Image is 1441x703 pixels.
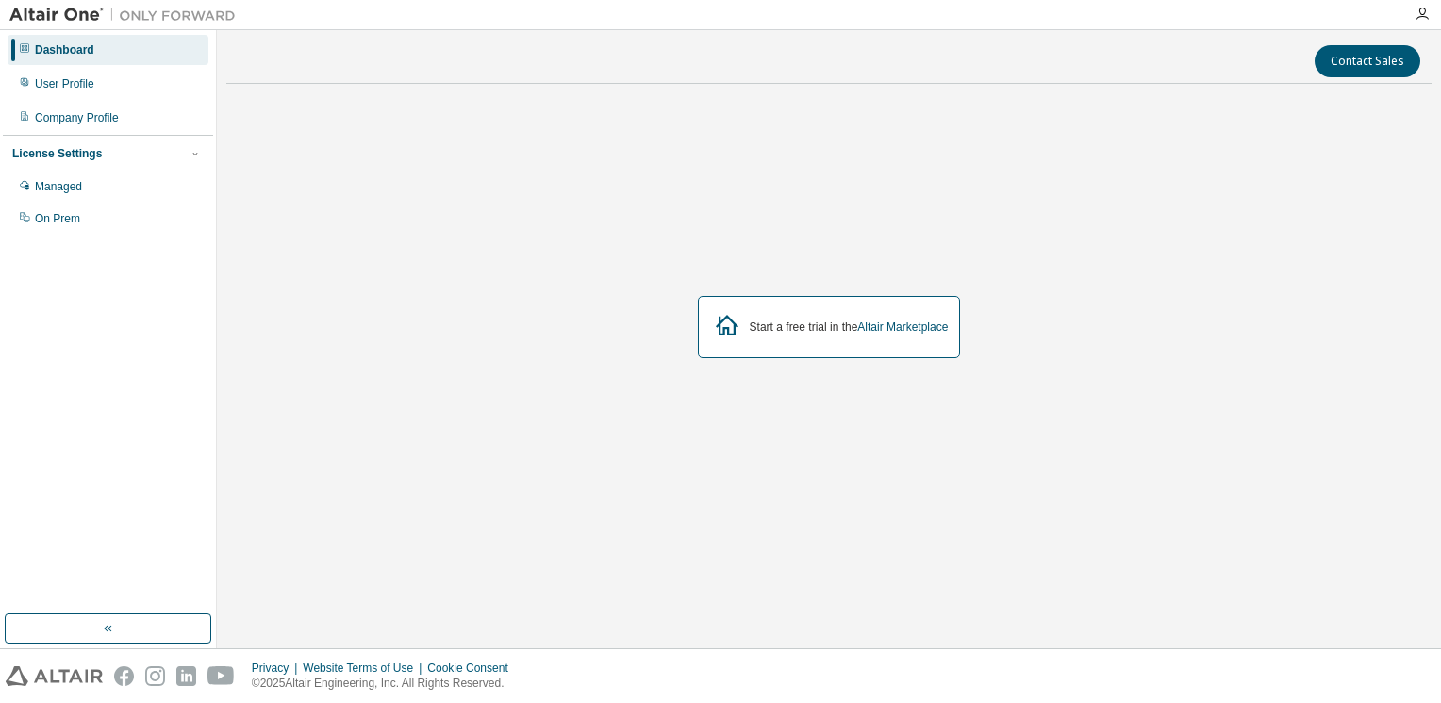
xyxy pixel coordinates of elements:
[303,661,427,676] div: Website Terms of Use
[35,211,80,226] div: On Prem
[857,320,948,334] a: Altair Marketplace
[1315,45,1420,77] button: Contact Sales
[6,666,103,686] img: altair_logo.svg
[252,676,520,692] p: © 2025 Altair Engineering, Inc. All Rights Reserved.
[12,146,102,161] div: License Settings
[35,110,119,125] div: Company Profile
[750,319,949,335] div: Start a free trial in the
[9,6,245,25] img: Altair One
[427,661,519,676] div: Cookie Consent
[207,666,235,686] img: youtube.svg
[145,666,165,686] img: instagram.svg
[35,179,82,194] div: Managed
[176,666,196,686] img: linkedin.svg
[35,42,94,57] div: Dashboard
[252,661,303,676] div: Privacy
[35,76,94,91] div: User Profile
[114,666,134,686] img: facebook.svg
